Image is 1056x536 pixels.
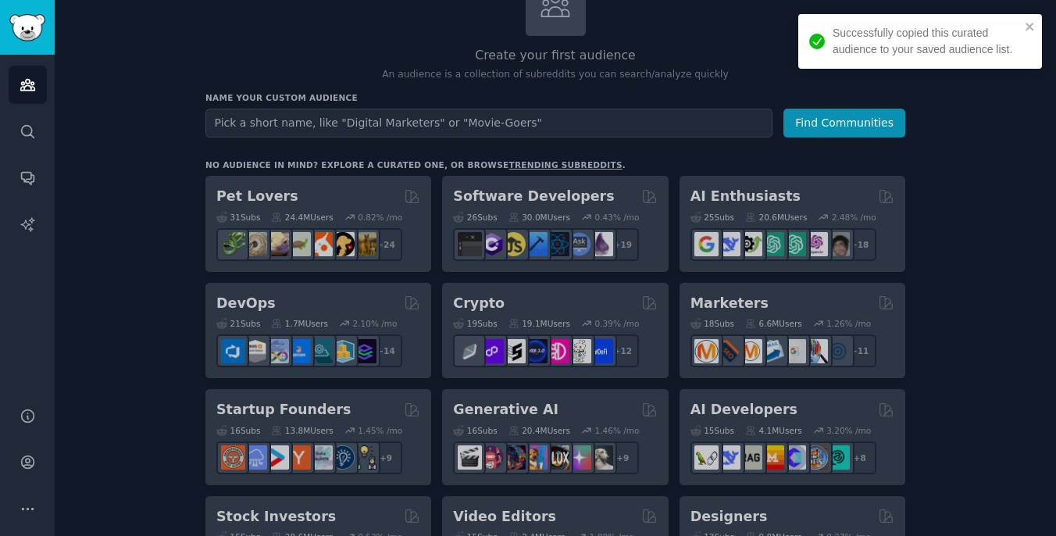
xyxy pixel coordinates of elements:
h3: Name your custom audience [205,92,905,103]
a: trending subreddits [508,160,622,170]
img: GummySearch logo [9,14,45,41]
h2: Create your first audience [205,46,905,66]
input: Pick a short name, like "Digital Marketers" or "Movie-Goers" [205,109,772,138]
div: No audience in mind? Explore a curated one, or browse . [205,159,626,170]
button: close [1025,20,1036,33]
p: An audience is a collection of subreddits you can search/analyze quickly [205,68,905,82]
button: Find Communities [783,109,905,138]
div: Successfully copied this curated audience to your saved audience list. [833,25,1020,58]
